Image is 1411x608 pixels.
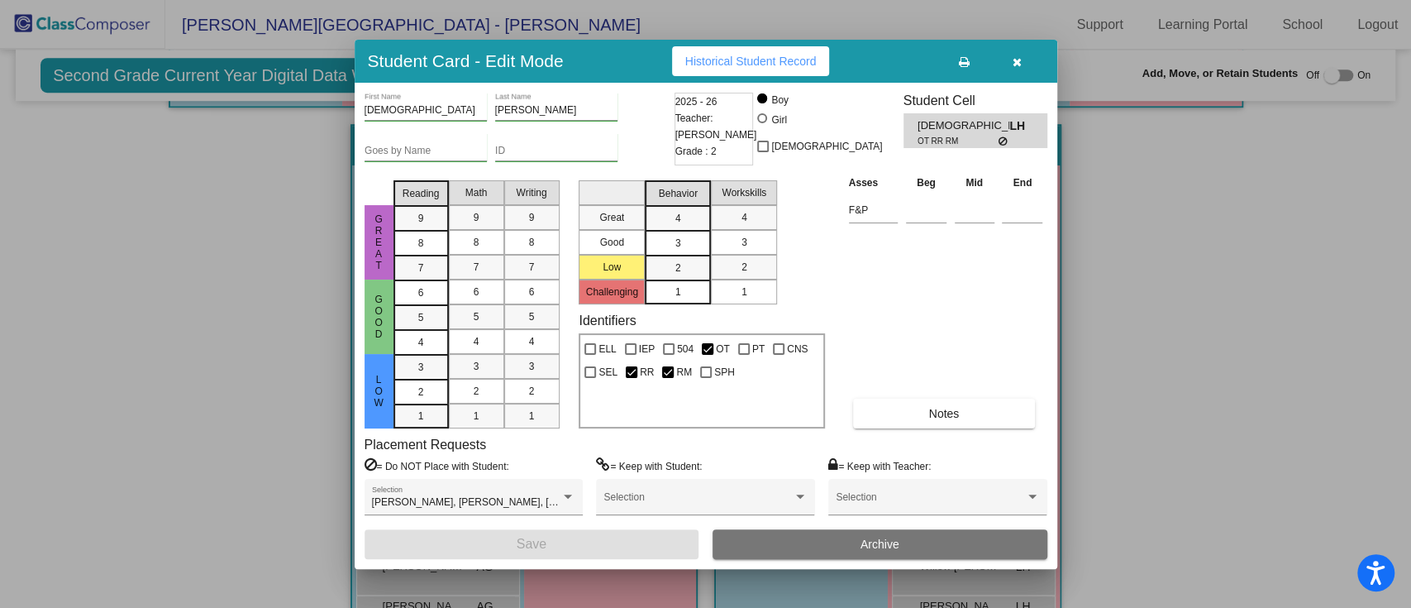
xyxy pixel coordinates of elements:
[713,529,1047,559] button: Archive
[474,285,479,299] span: 6
[918,135,998,147] span: OT RR RM
[365,146,487,157] input: goes by name
[639,339,655,359] span: IEP
[418,211,424,226] span: 9
[529,409,535,424] span: 1
[368,50,564,71] h3: Student Card - Edit Mode
[474,384,479,399] span: 2
[677,339,694,359] span: 504
[918,117,1009,135] span: [DEMOGRAPHIC_DATA][PERSON_NAME]
[474,309,479,324] span: 5
[474,409,479,424] span: 1
[716,339,730,359] span: OT
[474,334,479,349] span: 4
[741,285,747,299] span: 1
[529,235,535,250] span: 8
[598,362,617,382] span: SEL
[741,235,747,250] span: 3
[676,362,692,382] span: RM
[675,110,757,143] span: Teacher: [PERSON_NAME]
[672,46,830,76] button: Historical Student Record
[675,285,681,299] span: 1
[675,211,681,226] span: 4
[849,198,898,223] input: assessment
[474,210,479,225] span: 9
[998,174,1046,192] th: End
[474,260,479,275] span: 7
[787,339,808,359] span: CNS
[365,437,487,452] label: Placement Requests
[529,309,535,324] span: 5
[752,339,765,359] span: PT
[418,261,424,275] span: 7
[529,210,535,225] span: 9
[418,285,424,300] span: 6
[675,236,681,251] span: 3
[685,55,817,68] span: Historical Student Record
[903,93,1047,108] h3: Student Cell
[902,174,951,192] th: Beg
[596,457,702,474] label: = Keep with Student:
[741,260,747,275] span: 2
[675,143,717,160] span: Grade : 2
[860,538,899,551] span: Archive
[640,362,654,382] span: RR
[675,261,681,275] span: 2
[579,313,636,328] label: Identifiers
[365,529,699,559] button: Save
[418,409,424,424] span: 1
[770,93,789,108] div: Boy
[474,359,479,374] span: 3
[675,93,717,110] span: 2025 - 26
[372,496,641,508] span: [PERSON_NAME], [PERSON_NAME], [PERSON_NAME] All
[741,210,747,225] span: 4
[418,335,424,350] span: 4
[722,185,766,200] span: Workskills
[371,294,386,340] span: Good
[474,235,479,250] span: 8
[529,285,535,299] span: 6
[418,360,424,375] span: 3
[365,457,509,474] label: = Do NOT Place with Student:
[371,213,386,271] span: Great
[517,537,546,551] span: Save
[418,385,424,400] span: 2
[465,185,488,200] span: Math
[529,334,535,349] span: 4
[371,374,386,409] span: Low
[403,186,440,201] span: Reading
[771,136,882,156] span: [DEMOGRAPHIC_DATA]
[770,113,787,127] div: Girl
[845,174,902,192] th: Asses
[529,260,535,275] span: 7
[951,174,999,192] th: Mid
[529,384,535,399] span: 2
[828,457,931,474] label: = Keep with Teacher:
[598,339,616,359] span: ELL
[929,407,960,420] span: Notes
[418,310,424,325] span: 5
[516,185,546,200] span: Writing
[714,362,735,382] span: SPH
[1009,117,1032,135] span: LH
[418,236,424,251] span: 8
[529,359,535,374] span: 3
[659,186,698,201] span: Behavior
[853,399,1035,428] button: Notes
